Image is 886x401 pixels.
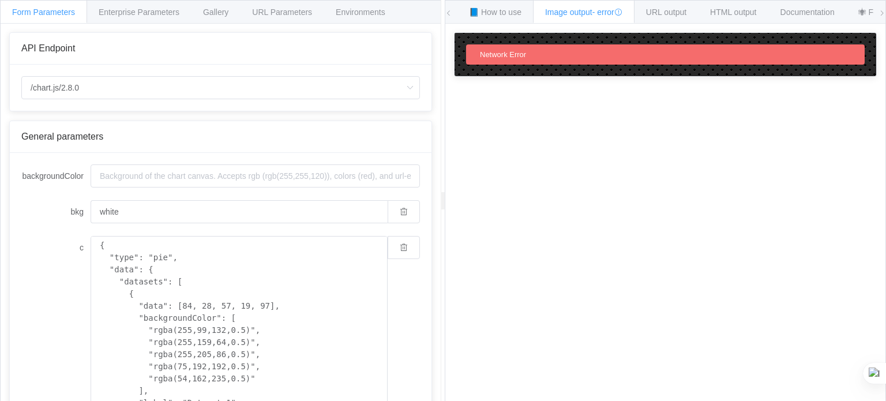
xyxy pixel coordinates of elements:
input: Background of the chart canvas. Accepts rgb (rgb(255,255,120)), colors (red), and url-encoded hex... [91,164,420,188]
span: Enterprise Parameters [99,8,179,17]
span: HTML output [710,8,756,17]
span: URL Parameters [252,8,312,17]
span: General parameters [21,132,103,141]
label: bkg [21,200,91,223]
span: Form Parameters [12,8,75,17]
input: Background of the chart canvas. Accepts rgb (rgb(255,255,120)), colors (red), and url-encoded hex... [91,200,388,223]
span: Documentation [780,8,835,17]
label: c [21,236,91,259]
input: Select [21,76,420,99]
span: Image output [545,8,622,17]
span: Gallery [203,8,228,17]
span: 📘 How to use [469,8,521,17]
label: backgroundColor [21,164,91,188]
span: Environments [336,8,385,17]
span: - error [592,8,622,17]
span: API Endpoint [21,43,75,53]
span: Network Error [480,50,526,59]
span: URL output [646,8,686,17]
